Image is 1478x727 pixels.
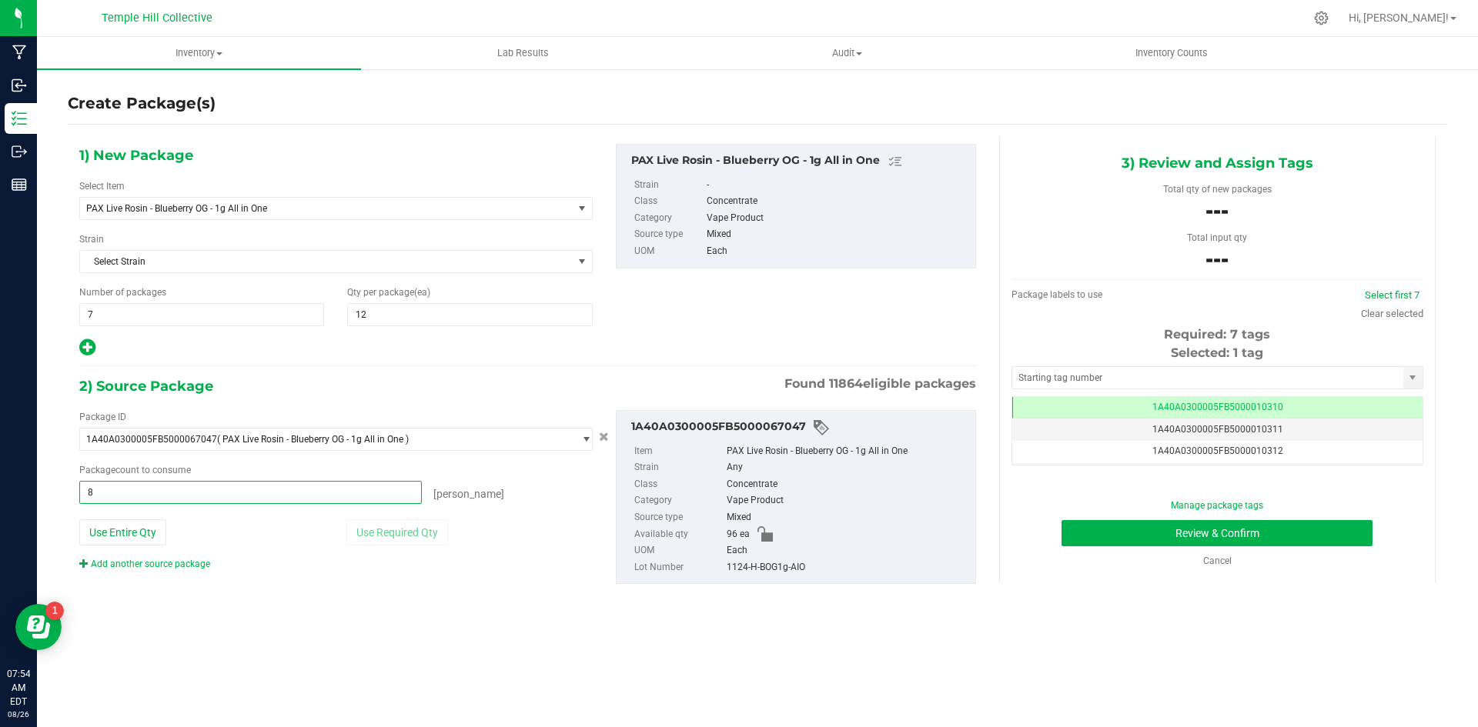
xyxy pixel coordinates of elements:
span: Selected: 1 tag [1171,345,1263,360]
a: Add another source package [79,559,210,569]
span: Inventory Counts [1115,46,1229,60]
inline-svg: Inbound [12,78,27,93]
button: Use Entire Qty [79,519,166,545]
span: count [115,465,139,475]
label: Class [634,476,724,493]
div: 1124-H-BOG1g-AIO [727,559,968,576]
span: ( PAX Live Rosin - Blueberry OG - 1g All in One ) [217,434,409,445]
label: Source type [634,509,724,526]
span: Number of packages [79,287,166,298]
label: Category [634,210,704,227]
span: Temple Hill Collective [102,12,212,25]
p: 07:54 AM EDT [7,667,30,709]
span: Select Strain [80,251,573,272]
span: PAX Live Rosin - Blueberry OG - 1g All in One [86,203,547,214]
div: 1A40A0300005FB5000067047 [631,419,968,437]
label: Strain [79,232,104,246]
a: Inventory Counts [1010,37,1334,69]
span: Total input qty [1187,232,1247,243]
div: - [707,177,967,194]
span: (ea) [414,287,430,298]
inline-svg: Reports [12,177,27,192]
div: Vape Product [707,210,967,227]
a: Cancel [1203,555,1232,566]
span: 2) Source Package [79,375,213,398]
input: 12 [348,304,591,325]
div: Concentrate [707,193,967,210]
div: Manage settings [1312,11,1331,25]
a: Clear selected [1361,308,1423,319]
span: 1A40A0300005FB5000010311 [1152,424,1283,435]
label: Item [634,443,724,460]
span: Package labels to use [1012,289,1102,300]
a: Inventory [37,37,361,69]
span: --- [1205,198,1229,223]
inline-svg: Manufacturing [12,45,27,60]
span: 1A40A0300005FB5000010310 [1152,402,1283,412]
input: 7 [80,304,323,325]
a: Audit [685,37,1009,69]
label: Select Item [79,179,125,193]
label: Category [634,492,724,509]
span: Add new output [79,345,95,356]
iframe: Resource center unread badge [45,602,64,620]
span: Inventory [37,46,361,60]
span: select [573,251,592,272]
span: Hi, [PERSON_NAME]! [1349,12,1449,24]
span: 3) Review and Assign Tags [1122,152,1313,175]
iframe: Resource center [15,604,62,650]
div: Each [727,542,968,559]
a: Lab Results [361,37,685,69]
div: Vape Product [727,492,968,509]
div: PAX Live Rosin - Blueberry OG - 1g All in One [631,152,968,171]
span: select [573,429,592,450]
span: select [573,198,592,219]
span: 11864 [829,376,863,391]
span: [PERSON_NAME] [433,488,504,500]
input: Starting tag number [1012,367,1403,389]
span: 96 ea [727,526,750,543]
span: 1A40A0300005FB5000010312 [1152,445,1283,456]
span: Qty per package [347,287,430,298]
button: Review & Confirm [1062,520,1373,546]
label: UOM [634,243,704,260]
div: Each [707,243,967,260]
span: select [1403,367,1423,389]
span: Audit [686,46,1008,60]
span: --- [1205,247,1229,272]
span: Required: 7 tags [1164,327,1270,342]
inline-svg: Inventory [12,111,27,126]
span: Total qty of new packages [1163,184,1272,195]
label: Source type [634,226,704,243]
label: UOM [634,542,724,559]
label: Class [634,193,704,210]
h4: Create Package(s) [68,92,216,115]
a: Select first 7 [1365,289,1419,301]
span: Package ID [79,412,126,422]
div: PAX Live Rosin - Blueberry OG - 1g All in One [727,443,968,460]
inline-svg: Outbound [12,144,27,159]
label: Strain [634,459,724,476]
div: Mixed [727,509,968,526]
label: Lot Number [634,559,724,576]
button: Use Required Qty [346,519,448,545]
label: Strain [634,177,704,194]
div: Mixed [707,226,967,243]
label: Available qty [634,526,724,543]
span: Found eligible packages [784,375,976,393]
button: Cancel button [594,426,614,449]
div: Concentrate [727,476,968,493]
div: Any [727,459,968,476]
span: Lab Results [477,46,570,60]
span: 1A40A0300005FB5000067047 [86,434,217,445]
p: 08/26 [7,709,30,720]
a: Manage package tags [1171,500,1263,511]
span: 1) New Package [79,144,193,167]
span: Package to consume [79,465,191,475]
